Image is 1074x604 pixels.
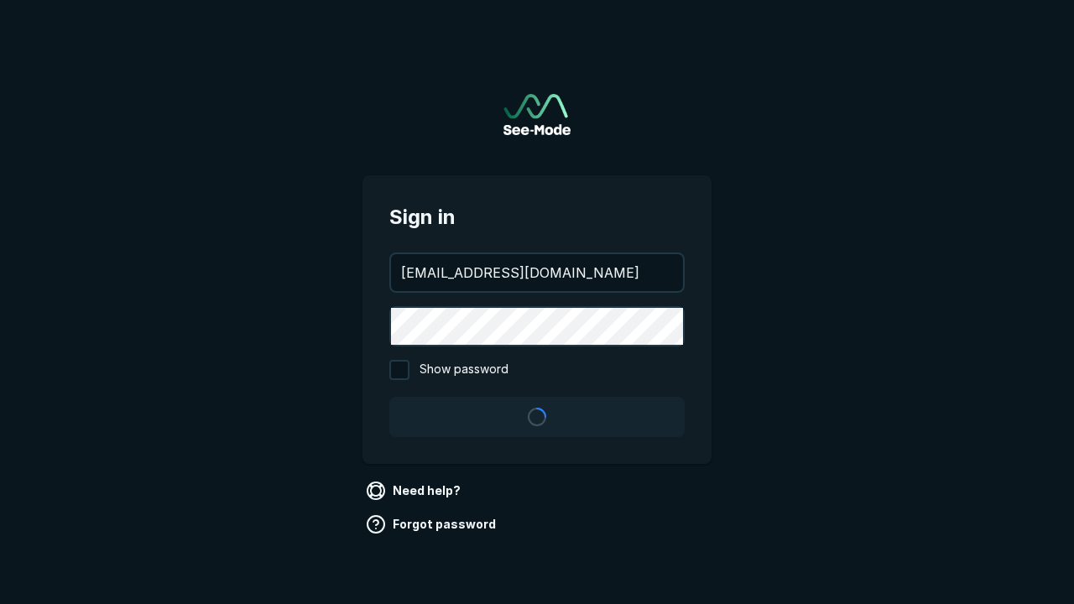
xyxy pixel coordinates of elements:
input: your@email.com [391,254,683,291]
a: Need help? [362,477,467,504]
a: Go to sign in [503,94,571,135]
span: Sign in [389,202,685,232]
span: Show password [420,360,508,380]
img: See-Mode Logo [503,94,571,135]
a: Forgot password [362,511,503,538]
